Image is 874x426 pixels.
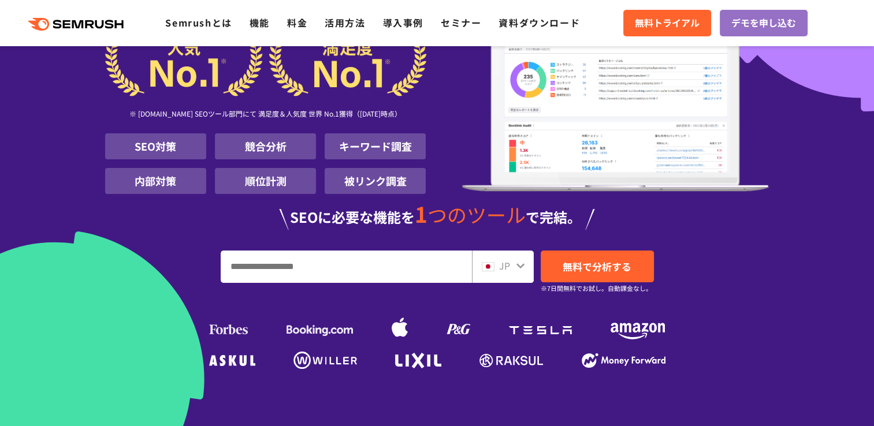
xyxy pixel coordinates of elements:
[720,10,808,36] a: デモを申し込む
[105,168,206,194] li: 内部対策
[541,251,654,282] a: 無料で分析する
[287,16,307,29] a: 料金
[105,96,426,133] div: ※ [DOMAIN_NAME] SEOツール部門にて 満足度＆人気度 世界 No.1獲得（[DATE]時点）
[221,251,471,282] input: URL、キーワードを入力してください
[563,259,631,274] span: 無料で分析する
[441,16,481,29] a: セミナー
[635,16,700,31] span: 無料トライアル
[623,10,711,36] a: 無料トライアル
[526,207,581,227] span: で完結。
[499,259,510,272] span: JP
[541,283,652,294] small: ※7日間無料でお試し。自動課金なし。
[325,133,426,159] li: キーワード調査
[427,200,526,229] span: つのツール
[105,133,206,159] li: SEO対策
[325,16,365,29] a: 活用方法
[215,168,316,194] li: 順位計測
[383,16,423,29] a: 導入事例
[415,198,427,229] span: 1
[105,203,769,230] div: SEOに必要な機能を
[731,16,796,31] span: デモを申し込む
[499,16,580,29] a: 資料ダウンロード
[215,133,316,159] li: 競合分析
[165,16,232,29] a: Semrushとは
[250,16,270,29] a: 機能
[325,168,426,194] li: 被リンク調査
